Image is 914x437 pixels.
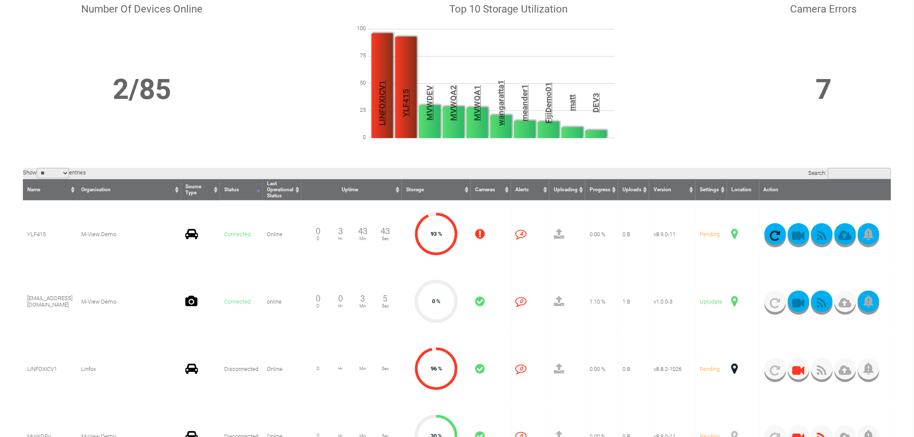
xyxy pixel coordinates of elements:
span: Uptodate [700,298,722,305]
th: Progress : activate to sort column ascending [585,179,618,200]
span: LINFOXICV1 [27,366,57,372]
span: Pending [700,231,720,237]
th: Organisation : activate to sort column ascending [77,179,181,200]
td: v8.9.0-11 [649,200,695,268]
td: 0 B [618,335,649,402]
span: 50 [344,79,370,86]
span: DEV3 [591,49,601,157]
span: Hr [329,366,352,371]
span: Sec [374,366,397,371]
h1: 7 [759,73,888,106]
span: Pending [700,366,720,372]
span: Cameras [475,187,495,193]
span: 1.10 % [590,298,606,305]
span: 0 % [432,298,441,305]
th: Status : activate to sort column ascending [220,179,263,200]
td: v1.0.0-3 [649,268,695,335]
th: Name : activate to sort column ascending [23,179,77,200]
span: Linfox [81,366,96,372]
img: bell_icon_gray.png [863,228,873,240]
span: 25 [344,107,370,113]
span: Storage [406,187,424,193]
th: Settings : activate to sort column ascending [695,179,727,200]
span: wangaratta1 [496,49,506,157]
span: Alerts [515,187,529,193]
span: 75 [344,52,370,59]
h1: Top 10 Storage Utilization [263,3,754,15]
span: 3 [338,226,343,236]
img: bell_icon_gray.png [863,363,873,375]
span: Version [654,187,671,193]
td: online [263,268,301,335]
span: FijiDemo01 [543,49,553,157]
span: Sec [374,236,397,241]
span: 0 [338,294,343,304]
span: Action [764,187,779,193]
td: Online [263,335,301,402]
span: MVWDEV [425,49,435,157]
th: Uptime : activate to sort column ascending [301,179,402,200]
span: 0 [344,134,370,140]
span: D [307,366,329,371]
span: matt [567,49,577,157]
th: Uploads : activate to sort column ascending [618,179,649,200]
label: Show entries [23,169,86,176]
span: Uptime [342,187,358,193]
td: v8.8.2-1026 [649,335,695,402]
h1: Camera Errors [759,3,888,15]
i: 0 [515,363,527,374]
span: LINFOXICV1 [377,49,387,157]
span: MVWQA1 [472,49,482,157]
span: Hr [329,236,352,241]
span: [EMAIL_ADDRESS][DOMAIN_NAME] [27,295,73,308]
td: Online [263,200,301,268]
span: Disconnected [224,366,258,372]
span: Name [27,187,40,193]
span: Connected [224,231,251,237]
th: Action [759,179,891,200]
th: Location [727,179,759,200]
th: Cameras : activate to sort column ascending [471,179,511,200]
th: Source Type : activate to sort column ascending [181,179,220,200]
span: 0 [316,226,321,236]
span: 0 [316,294,321,304]
th: Uploading : activate to sort column ascending [549,179,585,200]
span: M-View Demo [81,231,116,237]
span: 5 [383,294,388,304]
span: YLF415 [401,49,411,157]
span: 100 [344,25,370,32]
span: 0.00 % [590,231,606,237]
input: Search: [828,168,891,179]
span: Progress [590,187,610,193]
td: 0 B [618,200,649,268]
span: Hr [329,304,352,308]
span: Uploads [622,187,641,193]
i: 0 [515,296,527,307]
span: 3 [361,294,365,304]
span: YLF415 [27,231,46,237]
th: Storage : activate to sort column ascending [402,179,471,200]
span: Sec [374,304,397,308]
th: Last Operational Status : activate to sort column ascending [263,179,301,200]
span: 43 [358,226,368,236]
img: bell_icon_gray.png [863,295,873,307]
h1: 2/85 [26,73,258,106]
span: Min [352,304,374,308]
i: 4 [515,228,527,240]
h1: Number Of Devices Online [26,3,258,15]
span: 43 [381,226,390,236]
span: Status [224,187,239,193]
th: Alerts : activate to sort column ascending [511,179,549,200]
span: Min [352,236,374,241]
span: Uploading [554,187,578,193]
select: Showentries [37,168,69,178]
span: 93 % [431,231,442,237]
span: Connected [224,298,251,305]
span: Last Operational Status [267,180,293,199]
th: Version : activate to sort column ascending [649,179,695,200]
label: Search: [808,170,891,176]
span: D [307,304,329,308]
span: 96 % [431,366,442,372]
span: Min [352,366,374,371]
span: Location [731,187,752,193]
